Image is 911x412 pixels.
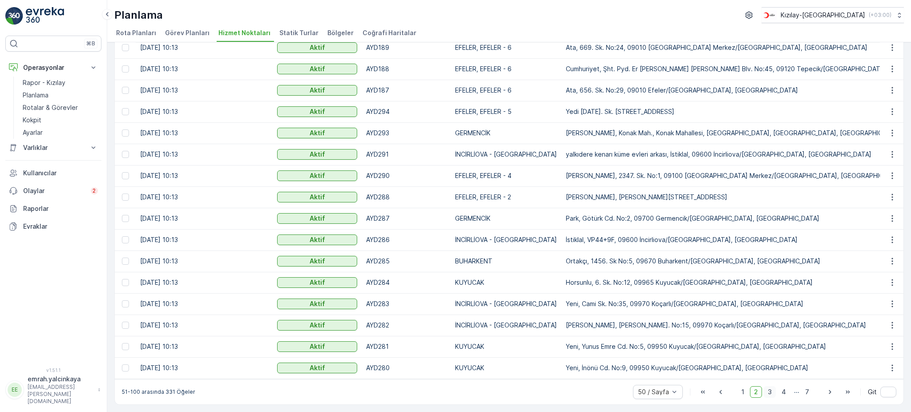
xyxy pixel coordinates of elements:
p: Planlama [114,8,163,22]
p: Kokpit [23,116,41,125]
a: Kullanıcılar [5,164,101,182]
button: Aktif [277,277,357,288]
span: Git [868,388,877,396]
button: Operasyonlar [5,59,101,77]
td: [DATE] 10:13 [136,144,273,165]
p: Operasyonlar [23,63,84,72]
p: emrah.yalcinkaya [28,375,93,384]
p: Ayarlar [23,128,43,137]
button: Aktif [277,42,357,53]
span: Hizmet Noktaları [218,28,270,37]
td: [DATE] 10:13 [136,186,273,208]
button: Aktif [277,64,357,74]
p: Aktif [310,86,325,95]
img: logo_light-DOdMpM7g.png [26,7,64,25]
div: Toggle Row Selected [122,172,129,179]
span: Görev Planları [165,28,210,37]
p: Aktif [310,129,325,137]
a: Rapor - Kızılay [19,77,101,89]
p: Kızılay-[GEOGRAPHIC_DATA] [781,11,865,20]
p: Olaylar [23,186,85,195]
p: EFELER, EFELER - 6 [455,43,557,52]
p: AYD288 [366,193,446,202]
div: Toggle Row Selected [122,129,129,137]
a: Raporlar [5,200,101,218]
p: EFELER, EFELER - 2 [455,193,557,202]
p: İNCİRLİOVA - [GEOGRAPHIC_DATA] [455,235,557,244]
div: Toggle Row Selected [122,87,129,94]
button: Aktif [277,106,357,117]
p: Aktif [310,364,325,372]
div: EE [8,383,22,397]
td: [DATE] 10:13 [136,122,273,144]
span: v 1.51.1 [5,368,101,373]
p: EFELER, EFELER - 6 [455,65,557,73]
p: AYD286 [366,235,446,244]
button: Aktif [277,299,357,309]
td: [DATE] 10:13 [136,58,273,80]
td: [DATE] 10:13 [136,336,273,357]
p: Rapor - Kızılay [23,78,65,87]
p: Planlama [23,91,48,100]
button: Aktif [277,341,357,352]
button: Aktif [277,128,357,138]
p: ... [794,386,799,398]
p: AYD282 [366,321,446,330]
img: logo [5,7,23,25]
p: KUYUCAK [455,278,557,287]
span: Rota Planları [116,28,156,37]
span: Bölgeler [327,28,354,37]
a: Rotalar & Görevler [19,101,101,114]
p: AYD293 [366,129,446,137]
td: [DATE] 10:13 [136,80,273,101]
p: Aktif [310,235,325,244]
p: Aktif [310,321,325,330]
button: Aktif [277,234,357,245]
button: Aktif [277,256,357,267]
p: Aktif [310,171,325,180]
p: Aktif [310,214,325,223]
p: Aktif [310,342,325,351]
td: [DATE] 10:13 [136,272,273,293]
button: Aktif [277,363,357,373]
div: Toggle Row Selected [122,258,129,265]
a: Planlama [19,89,101,101]
div: Toggle Row Selected [122,300,129,307]
p: KUYUCAK [455,364,557,372]
p: AYD290 [366,171,446,180]
p: İNCİRLİOVA - [GEOGRAPHIC_DATA] [455,321,557,330]
p: Aktif [310,257,325,266]
span: 3 [764,386,776,398]
p: EFELER, EFELER - 4 [455,171,557,180]
p: Evraklar [23,222,98,231]
button: Aktif [277,149,357,160]
p: Aktif [310,43,325,52]
td: [DATE] 10:13 [136,165,273,186]
button: Aktif [277,170,357,181]
button: Varlıklar [5,139,101,157]
p: AYD284 [366,278,446,287]
p: Aktif [310,150,325,159]
p: 51-100 arasında 331 Öğeler [122,388,195,396]
p: AYD281 [366,342,446,351]
div: Toggle Row Selected [122,215,129,222]
div: Toggle Row Selected [122,364,129,372]
div: Toggle Row Selected [122,236,129,243]
p: Aktif [310,193,325,202]
p: Raporlar [23,204,98,213]
span: Statik Turlar [279,28,318,37]
p: Aktif [310,107,325,116]
img: k%C4%B1z%C4%B1lay_D5CCths.png [762,10,777,20]
button: Aktif [277,213,357,224]
div: Toggle Row Selected [122,194,129,201]
p: Varlıklar [23,143,84,152]
td: [DATE] 10:13 [136,250,273,272]
td: [DATE] 10:13 [136,293,273,315]
div: Toggle Row Selected [122,108,129,115]
p: AYD283 [366,299,446,308]
p: İNCİRLİOVA - [GEOGRAPHIC_DATA] [455,150,557,159]
p: GERMENCİK [455,129,557,137]
div: Toggle Row Selected [122,343,129,350]
div: Toggle Row Selected [122,151,129,158]
td: [DATE] 10:13 [136,357,273,379]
